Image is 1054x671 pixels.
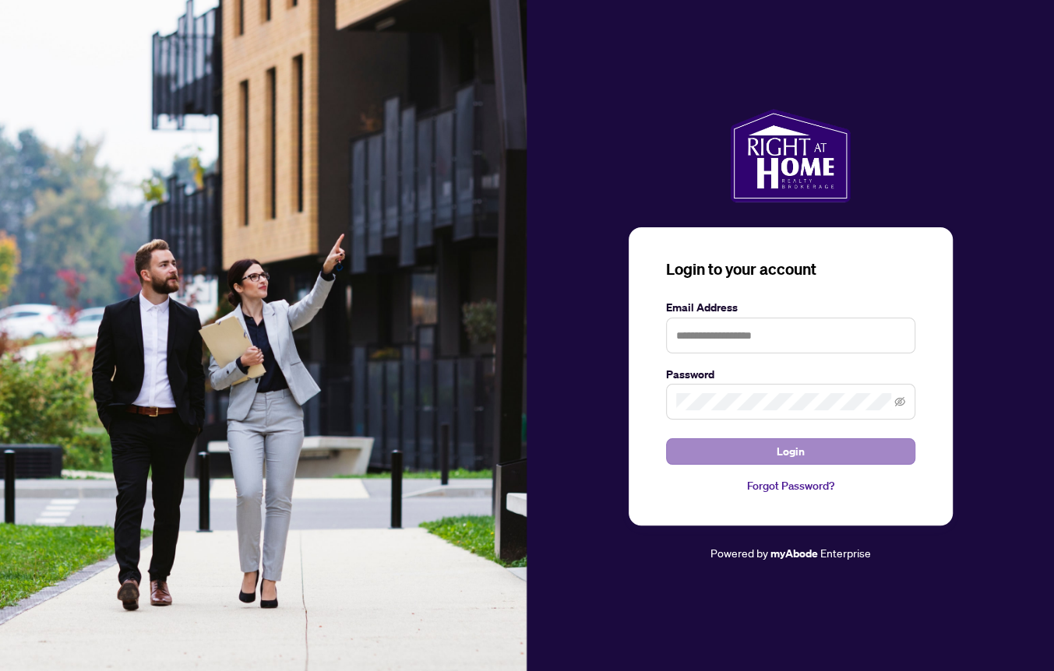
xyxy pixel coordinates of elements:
a: Forgot Password? [666,477,915,494]
span: eye-invisible [894,396,905,407]
span: Login [777,439,805,464]
label: Email Address [666,299,915,316]
img: ma-logo [730,109,851,202]
h3: Login to your account [666,258,915,280]
a: myAbode [770,545,818,562]
label: Password [666,366,915,383]
button: Login [666,438,915,465]
span: Powered by [710,546,768,560]
span: Enterprise [820,546,871,560]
